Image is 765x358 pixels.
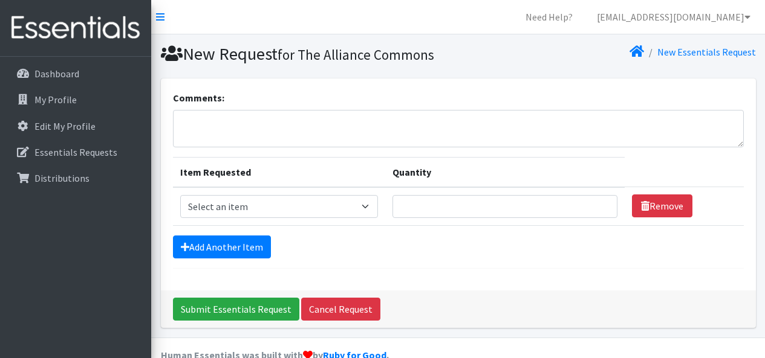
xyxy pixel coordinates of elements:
a: [EMAIL_ADDRESS][DOMAIN_NAME] [587,5,760,29]
a: Edit My Profile [5,114,146,138]
input: Submit Essentials Request [173,298,299,321]
img: HumanEssentials [5,8,146,48]
a: Cancel Request [301,298,380,321]
th: Quantity [385,157,625,187]
th: Item Requested [173,157,385,187]
p: Dashboard [34,68,79,80]
a: Essentials Requests [5,140,146,164]
p: My Profile [34,94,77,106]
small: for The Alliance Commons [278,46,434,63]
p: Distributions [34,172,90,184]
label: Comments: [173,91,224,105]
a: Distributions [5,166,146,190]
p: Edit My Profile [34,120,96,132]
a: New Essentials Request [657,46,756,58]
a: My Profile [5,88,146,112]
a: Add Another Item [173,235,271,258]
p: Essentials Requests [34,146,117,158]
h1: New Request [161,43,454,65]
a: Remove [632,194,692,217]
a: Need Help? [516,5,582,29]
a: Dashboard [5,62,146,86]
